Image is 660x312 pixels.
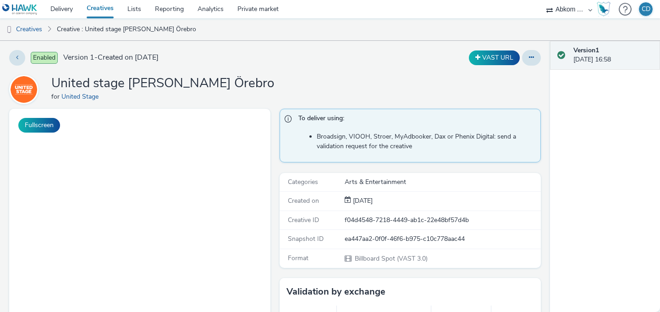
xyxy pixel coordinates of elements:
span: Billboard Spot (VAST 3.0) [354,254,428,263]
div: f04d4548-7218-4449-ab1c-22e48bf57d4b [345,216,540,225]
div: ea447aa2-0f0f-46f6-b975-c10c778aac44 [345,234,540,244]
li: Broadsign, VIOOH, Stroer, MyAdbooker, Dax or Phenix Digital: send a validation request for the cr... [317,132,536,151]
span: Format [288,254,308,262]
h3: Validation by exchange [286,285,385,299]
span: for [51,92,61,101]
img: undefined Logo [2,4,38,15]
span: Snapshot ID [288,234,324,243]
span: Version 1 - Created on [DATE] [63,52,159,63]
img: Hawk Academy [597,2,610,17]
a: United Stage [61,92,102,101]
div: Creation 28 August 2025, 16:58 [351,196,373,206]
img: dooh [5,25,14,34]
h1: United stage [PERSON_NAME] Örebro [51,75,275,92]
img: United Stage [11,76,37,103]
span: To deliver using: [298,114,531,126]
div: Duplicate the creative as a VAST URL [467,50,522,65]
button: Fullscreen [18,118,60,133]
div: [DATE] 16:58 [573,46,653,65]
div: CD [642,2,650,16]
a: Creative : United stage [PERSON_NAME] Örebro [52,18,201,40]
button: VAST URL [469,50,520,65]
span: [DATE] [351,196,373,205]
strong: Version 1 [573,46,599,55]
div: Arts & Entertainment [345,178,540,187]
span: Created on [288,196,319,205]
span: Enabled [31,52,58,64]
span: Categories [288,178,318,186]
a: United Stage [9,85,42,94]
span: Creative ID [288,216,319,224]
a: Hawk Academy [597,2,614,17]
